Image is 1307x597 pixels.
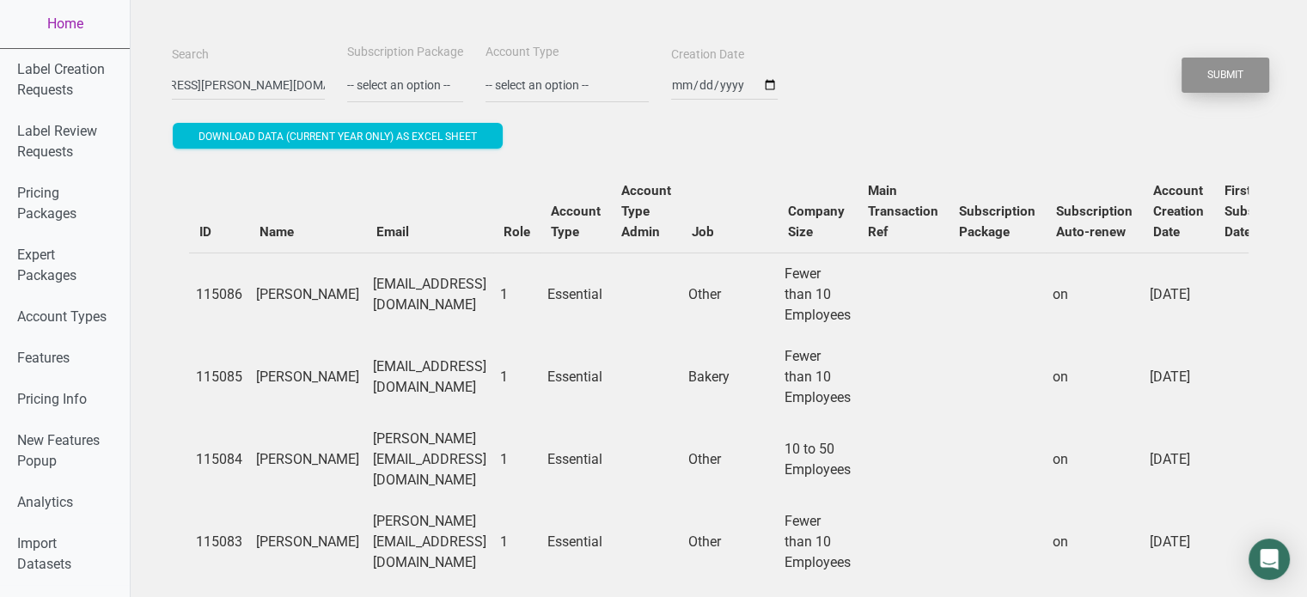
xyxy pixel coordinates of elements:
[1046,253,1143,336] td: on
[1056,204,1133,240] b: Subscription Auto-renew
[1143,336,1214,418] td: [DATE]
[681,501,778,583] td: Other
[493,501,541,583] td: 1
[249,501,366,583] td: [PERSON_NAME]
[249,336,366,418] td: [PERSON_NAME]
[541,336,611,418] td: Essential
[376,224,409,240] b: Email
[493,336,541,418] td: 1
[173,123,503,149] button: Download data (current year only) as excel sheet
[366,336,493,418] td: [EMAIL_ADDRESS][DOMAIN_NAME]
[778,418,858,501] td: 10 to 50 Employees
[551,204,601,240] b: Account Type
[249,253,366,336] td: [PERSON_NAME]
[621,183,671,240] b: Account Type Admin
[541,253,611,336] td: Essential
[681,336,778,418] td: Bakery
[671,46,744,64] label: Creation Date
[1046,418,1143,501] td: on
[249,418,366,501] td: [PERSON_NAME]
[493,253,541,336] td: 1
[486,44,559,61] label: Account Type
[366,253,493,336] td: [EMAIL_ADDRESS][DOMAIN_NAME]
[959,204,1035,240] b: Subscription Package
[1182,58,1269,93] button: Submit
[347,44,463,61] label: Subscription Package
[541,418,611,501] td: Essential
[260,224,294,240] b: Name
[1143,501,1214,583] td: [DATE]
[541,501,611,583] td: Essential
[189,418,249,501] td: 115084
[1143,253,1214,336] td: [DATE]
[1225,183,1301,240] b: First Subscription Date
[778,253,858,336] td: Fewer than 10 Employees
[172,46,209,64] label: Search
[199,224,211,240] b: ID
[788,204,845,240] b: Company Size
[1153,183,1204,240] b: Account Creation Date
[778,336,858,418] td: Fewer than 10 Employees
[493,418,541,501] td: 1
[198,131,477,143] span: Download data (current year only) as excel sheet
[1143,418,1214,501] td: [DATE]
[692,224,714,240] b: Job
[868,183,938,240] b: Main Transaction Ref
[681,253,778,336] td: Other
[504,224,530,240] b: Role
[189,501,249,583] td: 115083
[366,418,493,501] td: [PERSON_NAME][EMAIL_ADDRESS][DOMAIN_NAME]
[189,336,249,418] td: 115085
[1046,336,1143,418] td: on
[1046,501,1143,583] td: on
[189,253,249,336] td: 115086
[1249,539,1290,580] div: Open Intercom Messenger
[778,501,858,583] td: Fewer than 10 Employees
[366,501,493,583] td: [PERSON_NAME][EMAIL_ADDRESS][DOMAIN_NAME]
[681,418,778,501] td: Other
